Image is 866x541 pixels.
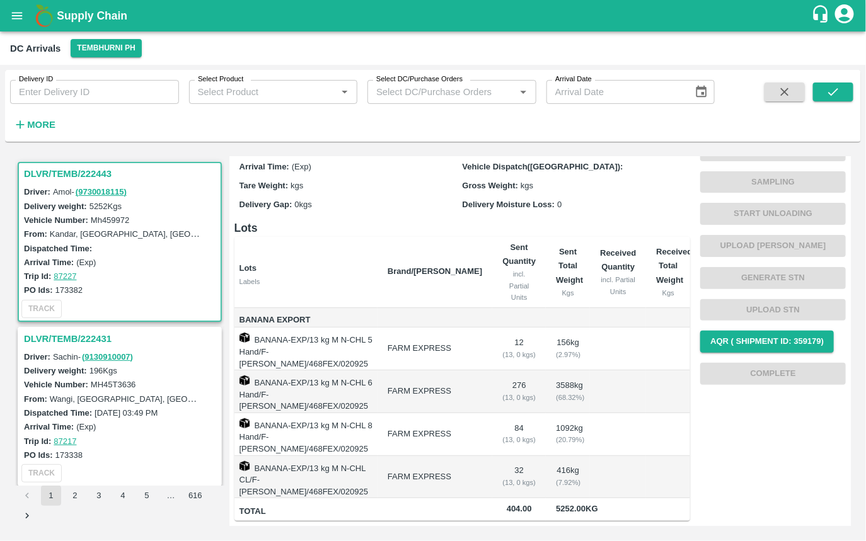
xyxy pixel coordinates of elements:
label: Delivery weight: [24,366,87,375]
label: 173338 [55,450,83,460]
label: Dispatched Time: [24,408,92,418]
label: MH45T3636 [91,380,136,389]
label: [DATE] 03:49 PM [95,408,158,418]
label: Driver: [24,187,50,196]
span: 5252.00 Kg [556,504,598,513]
label: Wangi, [GEOGRAPHIC_DATA], [GEOGRAPHIC_DATA], [GEOGRAPHIC_DATA], [GEOGRAPHIC_DATA] [50,394,432,404]
label: Arrival Date [555,74,592,84]
a: 87217 [54,436,76,446]
td: FARM EXPRESS [378,370,492,413]
div: ( 68.32 %) [556,392,580,403]
label: Dispatched Time: [24,244,92,253]
td: FARM EXPRESS [378,327,492,370]
span: Amol - [53,187,128,196]
h3: DLVR/TEMB/222431 [24,331,219,347]
label: Select Product [198,74,243,84]
label: Select DC/Purchase Orders [376,74,463,84]
button: page 1 [41,486,61,506]
span: Total [240,504,378,519]
label: Kandar, [GEOGRAPHIC_DATA], [GEOGRAPHIC_DATA], [GEOGRAPHIC_DATA], [GEOGRAPHIC_DATA] [50,229,435,239]
label: PO Ids: [24,450,53,460]
label: Arrival Time: [24,422,74,431]
strong: More [27,120,55,130]
a: Supply Chain [57,7,811,25]
button: Go to page 3 [89,486,109,506]
td: FARM EXPRESS [378,456,492,499]
label: Gross Weight: [462,181,518,190]
td: BANANA-EXP/13 kg M N-CHL 8 Hand/F-[PERSON_NAME]/468FEX/020925 [234,413,378,456]
label: Tare Weight: [240,181,289,190]
label: (Exp) [76,422,96,431]
label: 196 Kgs [89,366,117,375]
td: 156 kg [546,327,590,370]
label: Trip Id: [24,436,51,446]
label: Vehicle Number: [24,380,88,389]
td: 416 kg [546,456,590,499]
span: Sachin - [53,352,134,362]
b: Received Total Weight [656,247,692,285]
b: Brand/[PERSON_NAME] [388,266,482,276]
img: box [240,333,250,343]
h6: Lots [234,219,691,237]
a: 87227 [54,271,76,281]
div: customer-support [811,4,833,27]
label: Mh459972 [91,215,129,225]
b: Lots [240,263,257,273]
button: Go to page 616 [185,486,206,506]
button: Select DC [71,39,141,57]
label: From: [24,394,47,404]
button: Go to page 4 [113,486,133,506]
a: (9730018115) [76,187,127,196]
label: From: [24,229,47,239]
button: Go to next page [17,506,37,526]
label: Delivery ID [19,74,53,84]
div: ( 13, 0 kgs) [502,349,536,360]
b: Received Quantity [600,248,636,271]
label: 173382 [55,285,83,295]
div: … [161,490,181,502]
input: Select Product [193,84,333,100]
label: Delivery Moisture Loss: [462,200,555,209]
a: (9130910007) [82,352,133,362]
img: box [240,461,250,471]
button: Go to page 5 [137,486,157,506]
label: 5252 Kgs [89,202,122,211]
span: kgs [291,181,303,190]
td: 32 [492,456,546,499]
nav: pagination navigation [15,486,224,526]
td: 3588 kg [546,370,590,413]
div: ( 20.79 %) [556,434,580,445]
span: (Exp) [292,162,311,171]
span: Banana Export [240,313,378,327]
td: 12 [492,327,546,370]
label: (Exp) [76,258,96,267]
td: BANANA-EXP/13 kg M N-CHL 5 Hand/F-[PERSON_NAME]/468FEX/020925 [234,327,378,370]
button: Open [515,84,531,100]
div: ( 13, 0 kgs) [502,434,536,445]
h3: DLVR/TEMB/222443 [24,166,219,182]
span: 0 [557,200,562,209]
label: Arrival Time: [24,258,74,267]
td: 84 [492,413,546,456]
span: 404.00 [502,502,536,516]
div: incl. Partial Units [600,274,636,297]
div: ( 13, 0 kgs) [502,477,536,488]
div: incl. Partial Units [502,268,536,303]
img: box [240,375,250,385]
div: Kgs [556,287,580,299]
label: Vehicle Number: [24,215,88,225]
div: ( 13, 0 kgs) [502,392,536,403]
td: BANANA-EXP/13 kg M N-CHL CL/F-[PERSON_NAME]/468FEX/020925 [234,456,378,499]
label: Delivery weight: [24,202,87,211]
input: Select DC/Purchase Orders [371,84,495,100]
img: box [240,418,250,428]
div: ( 7.92 %) [556,477,580,488]
span: 0 kgs [294,200,311,209]
b: Supply Chain [57,9,127,22]
div: Kgs [656,287,680,299]
label: PO Ids: [24,285,53,295]
td: FARM EXPRESS [378,413,492,456]
button: Go to page 2 [65,486,85,506]
label: Vehicle Dispatch([GEOGRAPHIC_DATA]): [462,162,623,171]
label: Trip Id: [24,271,51,281]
